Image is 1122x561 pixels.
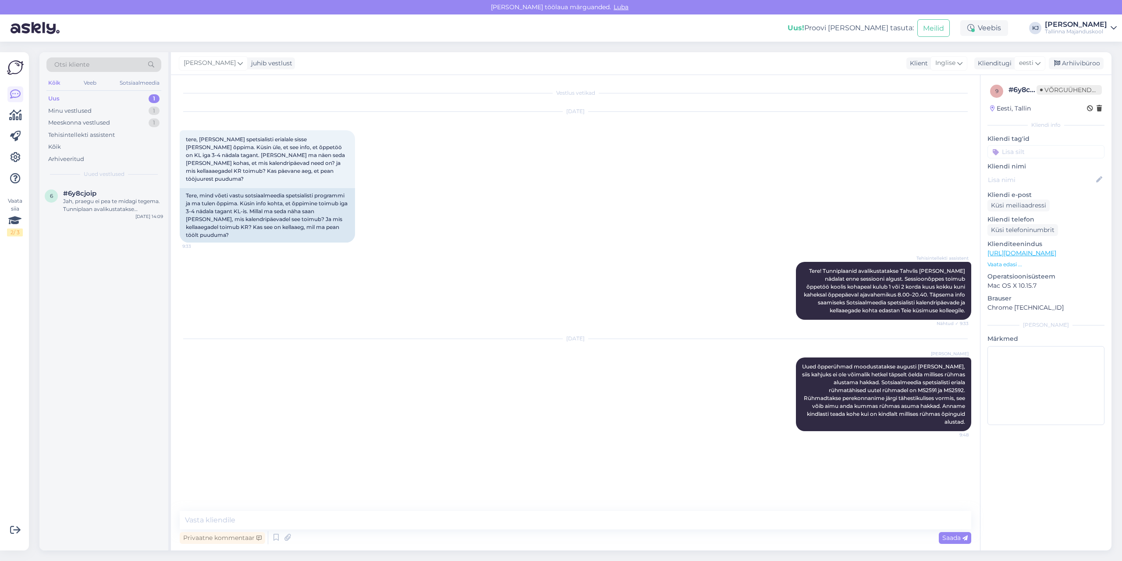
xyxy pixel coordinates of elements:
[14,229,20,236] font: / 3
[987,261,1022,268] font: Vaata edasi ...
[987,135,1030,143] font: Kliendi tag'id
[935,59,955,67] font: Inglise
[1045,28,1103,35] font: Tallinna Majanduskool
[959,432,969,438] font: 9:48
[987,272,1055,280] font: Operatsioonisüsteem
[988,175,1094,185] input: Lisa nimi
[1008,86,1013,94] font: #
[917,19,950,36] button: Meilid
[48,155,84,162] font: Arhiveeritud
[987,249,1056,257] a: [URL][DOMAIN_NAME]
[48,95,60,102] font: Uus
[48,79,60,86] font: Kõik
[1045,20,1107,29] font: [PERSON_NAME]
[50,193,53,199] font: 6
[153,95,155,102] font: 1
[987,294,1012,302] font: Brauser
[978,24,1001,32] font: Veebis
[153,107,155,114] font: 1
[84,79,96,86] font: Veeb
[1023,322,1069,328] font: [PERSON_NAME]
[997,104,1031,112] font: Eesti, Tallin
[987,145,1104,158] input: Lisa silt
[987,240,1042,248] font: Klienditeenindus
[120,79,160,86] font: Sotsiaalmeedia
[1031,121,1061,128] font: Kliendi info
[566,108,585,114] font: [DATE]
[84,171,124,177] font: Uued vestlused
[1044,86,1112,94] font: Võrguühenduseta
[916,255,969,261] font: Tehisintellekti assistent
[48,119,110,126] font: Meeskonna vestlused
[987,282,1037,289] font: Mac OS X 10.15.7
[153,119,155,126] font: 1
[11,229,14,236] font: 2
[910,59,928,67] font: Klient
[182,243,191,249] font: 9:33
[48,107,92,114] font: Minu vestlused
[8,197,22,212] font: Vaata siia
[1013,86,1044,94] font: 6y8cjoip
[991,226,1055,234] font: Küsi telefoninumbrit
[48,131,115,138] font: Tehisintellekti assistent
[7,59,24,76] img: Askly logo
[54,61,89,68] font: Otsi kliente
[1062,59,1100,67] font: Arhiivibüroo
[135,214,163,219] font: [DATE] 14:09
[1019,59,1033,67] font: eesti
[987,304,1064,311] font: Chrome [TECHNICAL_ID]
[184,59,236,67] font: [PERSON_NAME]
[987,162,1026,170] font: Kliendi nimi
[186,136,346,182] font: tere, [PERSON_NAME] spetsialisti erialale sisse [PERSON_NAME] õppima. Küsin üle, et see info, et ...
[995,88,998,94] font: 9
[63,198,160,228] font: Jah, praegu ei pea te midagi tegema. Tunniplaan avalikustatakse [PERSON_NAME] nädalat enne sessio...
[931,351,969,357] font: [PERSON_NAME]
[802,363,966,425] font: Uued õpperühmad moodustatakse augusti [PERSON_NAME], siis kahjuks ei ole võimalik hetkel täpselt ...
[937,321,969,326] font: Nähtud ✓ 9:33
[804,24,914,32] font: Proovi [PERSON_NAME] tasuta:
[63,189,96,197] font: #6y8cjoip
[923,24,944,32] font: Meilid
[1032,25,1039,31] font: KJ
[942,534,961,542] font: Saada
[978,59,1012,67] font: Klienditugi
[251,59,292,67] font: juhib vestlust
[556,89,595,96] font: Vestlus vetikad
[1045,21,1117,35] a: [PERSON_NAME]Tallinna Majanduskool
[991,201,1046,209] font: Küsi meiliaadressi
[804,268,966,314] font: Tere! Tunniplaanid avalikustatakse Tahvlis [PERSON_NAME] nädalat enne sessiooni algust. Sessioonõ...
[183,534,255,542] font: Privaatne kommentaar
[491,3,611,11] font: [PERSON_NAME] töölaua märguanded.
[614,3,628,11] font: Luba
[987,335,1018,343] font: Märkmed
[987,215,1034,223] font: Kliendi telefon
[788,24,804,32] font: Uus!
[566,335,585,342] font: [DATE]
[186,192,349,238] font: Tere, mind võeti vastu sotsiaalmeedia spetsialisti programmi ja ma tulen õppima. Küsin info kohta...
[987,191,1032,199] font: Kliendi e-post
[48,143,61,150] font: Kõik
